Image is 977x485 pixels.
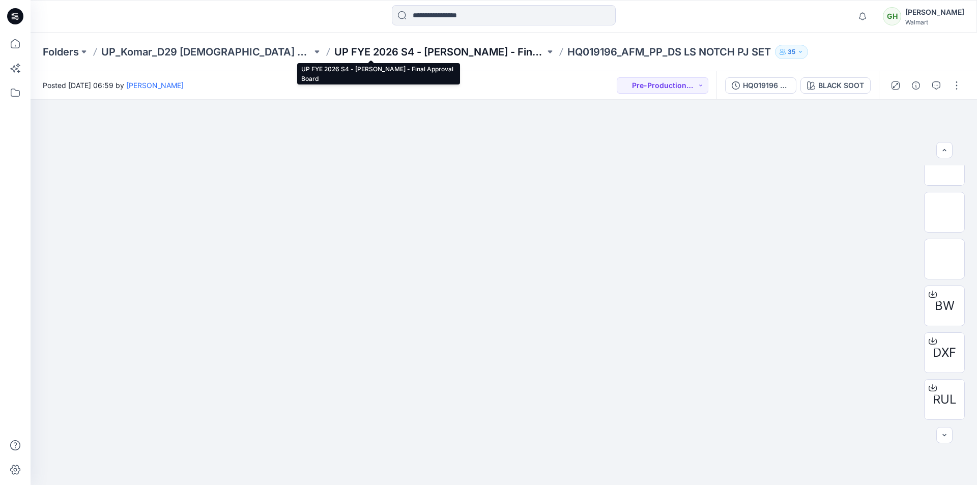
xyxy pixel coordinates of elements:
[725,77,796,94] button: HQ019196 DS LS NOTCH PJ SET_MISSY
[908,77,924,94] button: Details
[101,45,312,59] a: UP_Komar_D29 [DEMOGRAPHIC_DATA] Sleep
[933,344,956,362] span: DXF
[800,77,871,94] button: BLACK SOOT
[788,46,795,58] p: 35
[905,6,964,18] div: [PERSON_NAME]
[126,81,184,90] a: [PERSON_NAME]
[818,80,864,91] div: BLACK SOOT
[905,18,964,26] div: Walmart
[883,7,901,25] div: GH
[775,45,808,59] button: 35
[933,390,957,409] span: RUL
[334,45,545,59] a: UP FYE 2026 S4 - [PERSON_NAME] - Final Approval Board
[43,80,184,91] span: Posted [DATE] 06:59 by
[43,45,79,59] a: Folders
[935,297,955,315] span: BW
[567,45,771,59] p: HQ019196_AFM_PP_DS LS NOTCH PJ SET
[743,80,790,91] div: HQ019196 DS LS NOTCH PJ SET_MISSY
